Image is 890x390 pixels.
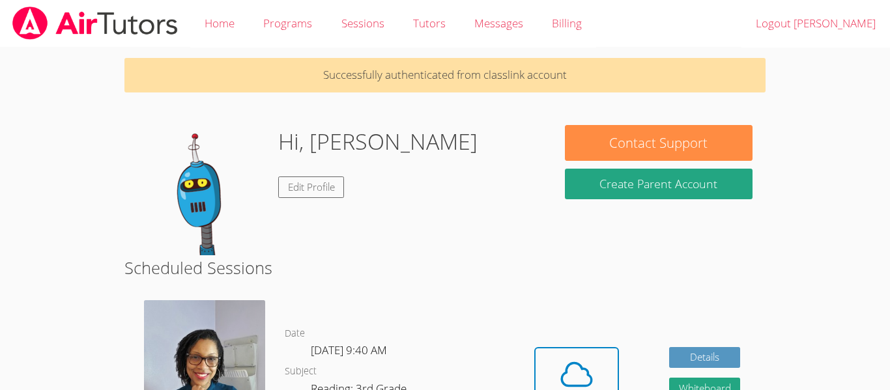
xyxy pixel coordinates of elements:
[124,255,766,280] h2: Scheduled Sessions
[278,176,345,198] a: Edit Profile
[278,125,478,158] h1: Hi, [PERSON_NAME]
[285,326,305,342] dt: Date
[669,347,741,369] a: Details
[137,125,268,255] img: default.png
[474,16,523,31] span: Messages
[565,125,753,161] button: Contact Support
[565,169,753,199] button: Create Parent Account
[311,342,387,357] span: [DATE] 9:40 AM
[11,7,179,40] img: airtutors_banner-c4298cdbf04f3fff15de1276eac7730deb9818008684d7c2e4769d2f7ddbe033.png
[285,363,317,380] dt: Subject
[124,58,766,92] p: Successfully authenticated from classlink account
